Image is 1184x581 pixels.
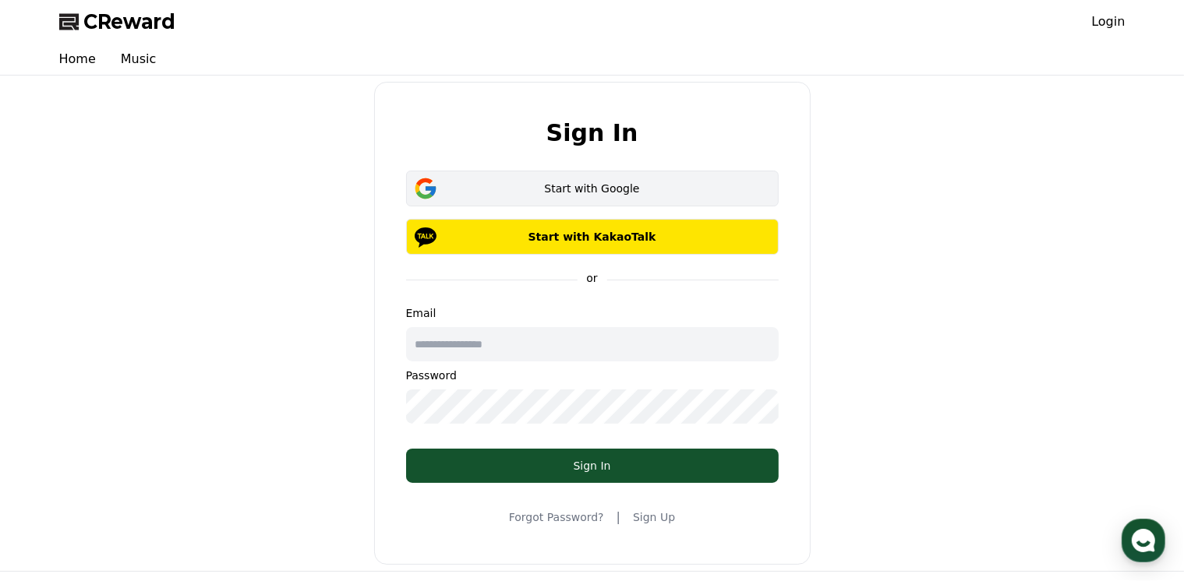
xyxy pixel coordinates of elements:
[429,229,756,245] p: Start with KakaoTalk
[201,452,299,491] a: Settings
[406,305,779,321] p: Email
[546,120,638,146] h2: Sign In
[47,44,108,75] a: Home
[5,452,103,491] a: Home
[633,509,675,525] a: Sign Up
[59,9,176,34] a: CReward
[406,219,779,255] button: Start with KakaoTalk
[429,181,756,196] div: Start with Google
[84,9,176,34] span: CReward
[108,44,169,75] a: Music
[406,368,779,383] p: Password
[231,475,269,488] span: Settings
[509,509,604,525] a: Forgot Password?
[406,449,779,483] button: Sign In
[129,476,175,488] span: Messages
[577,270,606,286] p: or
[1091,12,1125,31] a: Login
[437,458,748,474] div: Sign In
[406,171,779,206] button: Start with Google
[103,452,201,491] a: Messages
[617,508,620,526] span: |
[40,475,67,488] span: Home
